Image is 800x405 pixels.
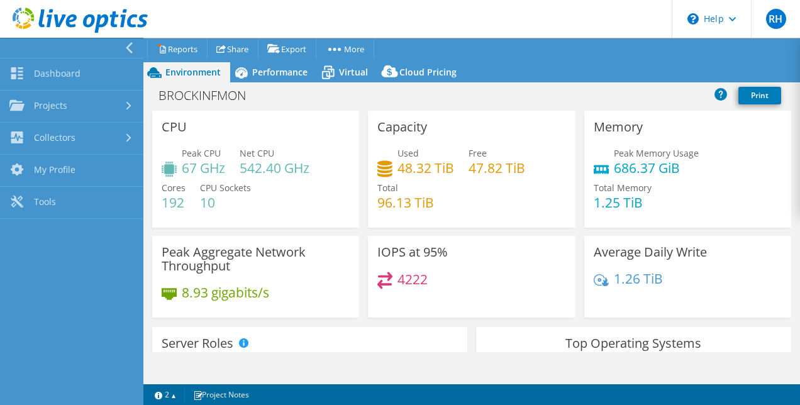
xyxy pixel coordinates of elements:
span: Free [469,147,487,159]
span: Net CPU [240,147,274,159]
h4: 47.82 TiB [469,161,525,175]
h3: Capacity [377,120,427,134]
h3: Memory [594,120,643,134]
a: Project Notes [184,387,258,402]
a: 2 [146,387,185,402]
h4: 192 [162,196,186,209]
span: Peak CPU [182,147,221,159]
a: Export [258,39,316,58]
span: Environment [165,66,221,78]
a: Share [207,39,258,58]
span: Cloud Pricing [399,66,457,78]
h3: Peak Aggregate Network Throughput [162,245,350,273]
h4: 4222 [397,272,428,286]
h1: BROCKINFMON [153,89,265,103]
a: Print [738,87,781,104]
h4: 542.40 GHz [240,161,309,175]
h3: Average Daily Write [594,245,707,259]
h4: 10 [200,196,251,209]
a: Reports [147,39,208,58]
h4: 67 GHz [182,161,225,175]
span: Performance [252,66,308,78]
a: More [316,39,374,58]
h4: 1.25 TiB [594,196,652,209]
h3: Top Operating Systems [486,336,782,350]
h3: Server Roles [162,336,233,350]
span: RH [766,9,786,29]
span: CPU Sockets [200,182,251,194]
h4: 686.37 GiB [614,161,699,175]
span: Total [377,182,398,194]
h3: CPU [162,120,187,134]
h4: 1.26 TiB [614,272,663,286]
h3: IOPS at 95% [377,245,448,259]
h4: 8.93 gigabits/s [182,286,269,299]
span: Total Memory [594,182,652,194]
span: Peak Memory Usage [614,147,699,159]
h4: 48.32 TiB [397,161,454,175]
h4: 96.13 TiB [377,196,434,209]
span: Virtual [339,66,368,78]
span: Cores [162,182,186,194]
span: Used [397,147,419,159]
svg: \n [687,13,699,25]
